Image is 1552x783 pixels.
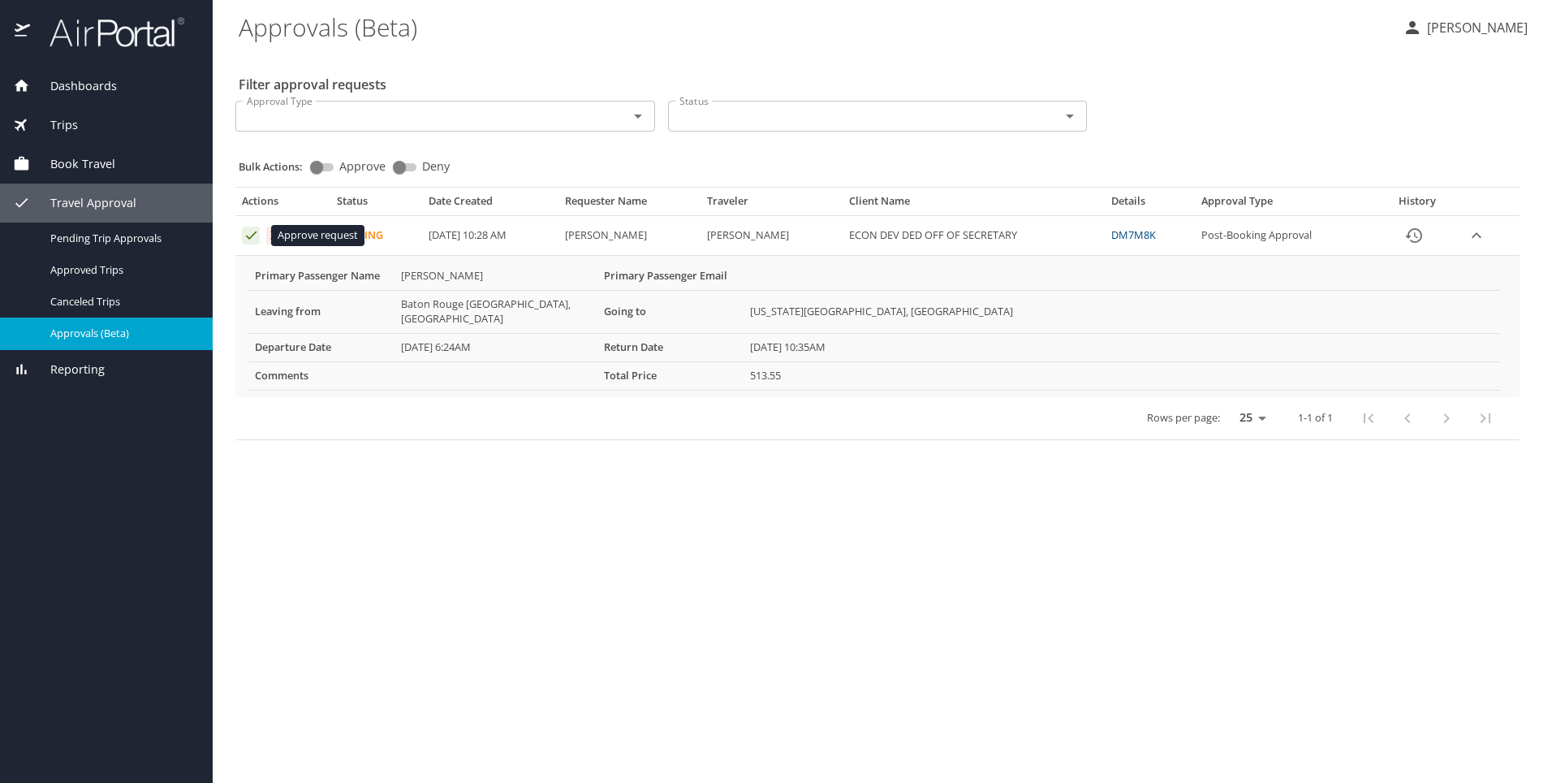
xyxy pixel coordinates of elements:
[597,361,744,390] th: Total Price
[239,2,1390,52] h1: Approvals (Beta)
[30,361,105,379] span: Reporting
[597,262,744,290] th: Primary Passenger Email
[744,361,1500,390] td: 513.55
[701,194,843,215] th: Traveler
[558,194,701,215] th: Requester Name
[1058,105,1081,128] button: Open
[1227,405,1272,430] select: rows per page
[266,227,284,244] button: Deny request
[597,290,744,333] th: Going to
[843,216,1105,256] td: ECON DEV DED OFF OF SECRETARY
[1147,413,1220,423] p: Rows per page:
[1377,194,1459,215] th: History
[422,216,558,256] td: [DATE] 10:28 AM
[394,262,597,290] td: [PERSON_NAME]
[627,105,649,128] button: Open
[248,262,1500,391] table: More info for approvals
[32,16,184,48] img: airportal-logo.png
[50,231,193,246] span: Pending Trip Approvals
[50,262,193,278] span: Approved Trips
[558,216,701,256] td: [PERSON_NAME]
[1111,227,1156,242] a: DM7M8K
[30,155,115,173] span: Book Travel
[248,333,394,361] th: Departure Date
[248,361,394,390] th: Comments
[30,77,117,95] span: Dashboards
[239,159,316,174] p: Bulk Actions:
[1105,194,1195,215] th: Details
[235,194,330,215] th: Actions
[422,194,558,215] th: Date Created
[330,216,422,256] td: Pending
[1195,216,1377,256] td: Post-Booking Approval
[30,116,78,134] span: Trips
[843,194,1105,215] th: Client Name
[744,333,1500,361] td: [DATE] 10:35AM
[1395,216,1433,255] button: History
[1195,194,1377,215] th: Approval Type
[248,290,394,333] th: Leaving from
[50,294,193,309] span: Canceled Trips
[394,290,597,333] td: Baton Rouge [GEOGRAPHIC_DATA], [GEOGRAPHIC_DATA]
[248,262,394,290] th: Primary Passenger Name
[1422,18,1528,37] p: [PERSON_NAME]
[394,333,597,361] td: [DATE] 6:24AM
[1396,13,1534,42] button: [PERSON_NAME]
[235,194,1520,439] table: Approval table
[339,161,386,172] span: Approve
[239,71,386,97] h2: Filter approval requests
[422,161,450,172] span: Deny
[744,290,1500,333] td: [US_STATE][GEOGRAPHIC_DATA], [GEOGRAPHIC_DATA]
[597,333,744,361] th: Return Date
[701,216,843,256] td: [PERSON_NAME]
[1298,413,1333,423] p: 1-1 of 1
[30,194,136,212] span: Travel Approval
[330,194,422,215] th: Status
[50,326,193,341] span: Approvals (Beta)
[1464,223,1489,248] button: expand row
[15,16,32,48] img: icon-airportal.png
